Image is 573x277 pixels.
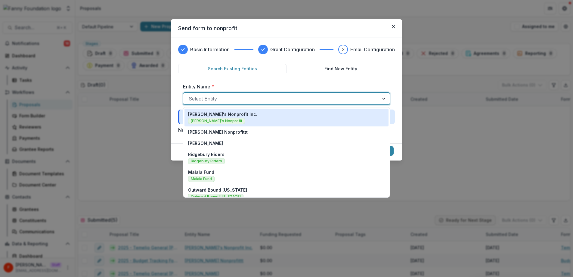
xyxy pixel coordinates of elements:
div: 3 [342,46,345,53]
span: [PERSON_NAME]'s Nonprofit [188,118,245,124]
p: [PERSON_NAME] Nonprofittt [188,129,248,135]
button: Search Existing Entities [178,64,286,73]
h3: Email Configuration [350,46,395,53]
p: [PERSON_NAME] [188,140,223,146]
div: Progress [178,45,395,54]
p: Ridgebury Riders [188,151,225,158]
header: Send form to nonprofit [171,19,402,37]
p: Malala Fund [188,169,214,175]
h3: Grant Configuration [270,46,315,53]
label: Entity Name [183,83,386,90]
button: Find New Entity [286,64,395,73]
div: Target Stage: [178,110,395,124]
p: Outward Bound [US_STATE] [188,187,247,193]
span: Ridgebury Riders [188,158,225,164]
span: Outward Bound [US_STATE] [188,194,243,200]
h3: Basic Information [190,46,230,53]
button: Close [389,22,398,31]
label: Notify Entity of stage change [178,126,244,134]
p: [PERSON_NAME]'s Nonprofit Inc. [188,111,257,117]
span: Malala Fund [188,176,215,182]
